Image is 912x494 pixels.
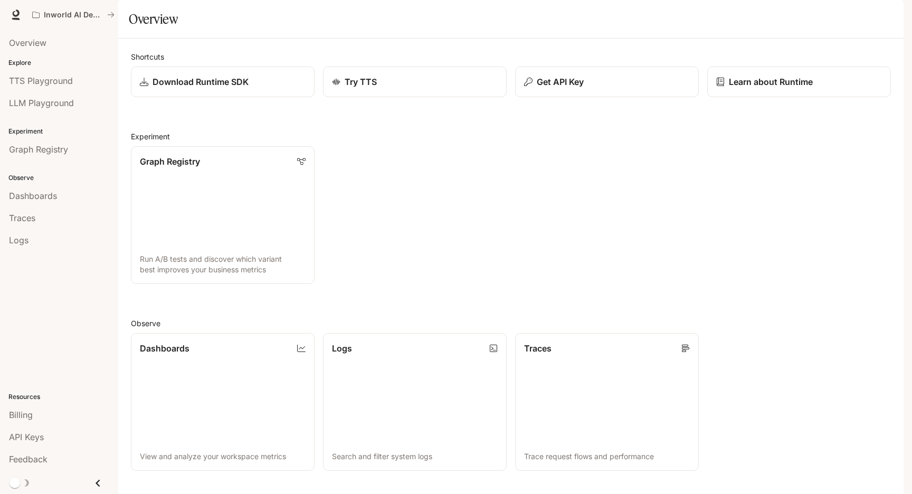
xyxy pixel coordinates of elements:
button: Get API Key [515,66,699,97]
p: Get API Key [537,75,584,88]
p: Graph Registry [140,155,200,168]
p: Try TTS [345,75,377,88]
p: Search and filter system logs [332,451,498,462]
p: View and analyze your workspace metrics [140,451,306,462]
a: DashboardsView and analyze your workspace metrics [131,333,315,471]
p: Logs [332,342,352,355]
h2: Experiment [131,131,891,142]
a: Learn about Runtime [707,66,891,97]
button: All workspaces [27,4,119,25]
a: Graph RegistryRun A/B tests and discover which variant best improves your business metrics [131,146,315,284]
h1: Overview [129,8,178,30]
p: Run A/B tests and discover which variant best improves your business metrics [140,254,306,275]
p: Inworld AI Demos [44,11,103,20]
a: LogsSearch and filter system logs [323,333,507,471]
a: TracesTrace request flows and performance [515,333,699,471]
p: Traces [524,342,552,355]
p: Download Runtime SDK [153,75,249,88]
h2: Shortcuts [131,51,891,62]
p: Trace request flows and performance [524,451,690,462]
p: Dashboards [140,342,189,355]
a: Try TTS [323,66,507,97]
a: Download Runtime SDK [131,66,315,97]
p: Learn about Runtime [729,75,813,88]
h2: Observe [131,318,891,329]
